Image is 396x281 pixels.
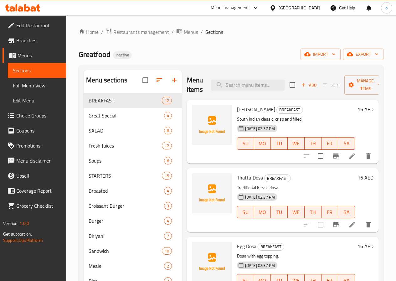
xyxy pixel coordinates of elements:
[257,139,269,148] span: MO
[192,105,232,145] img: Masala Dosa
[8,63,66,78] a: Sections
[139,74,152,87] span: Select all sections
[257,208,269,217] span: MO
[162,97,172,104] div: items
[84,93,182,108] div: BREAKFAST12
[273,139,285,148] span: TU
[271,206,288,218] button: TU
[187,75,203,94] h2: Menu items
[205,28,223,36] span: Sections
[237,206,254,218] button: SU
[84,258,182,273] div: Meals2
[328,148,343,164] button: Branch-specific-item
[341,208,352,217] span: SA
[113,52,132,58] span: Inactive
[89,172,162,180] span: STARTERS
[89,142,162,149] span: Fresh Juices
[79,28,99,36] a: Home
[89,157,164,164] span: Soups
[84,228,182,243] div: Biriyani7
[3,168,66,183] a: Upsell
[89,187,164,195] div: Broasted
[321,206,338,218] button: FR
[176,28,198,36] a: Menus
[341,139,352,148] span: SA
[237,242,256,251] span: Egg Dosa
[314,218,327,231] span: Select to update
[240,208,252,217] span: SU
[84,198,182,213] div: Croissant Burger3
[84,243,182,258] div: Sandwich10
[16,112,61,119] span: Choice Groups
[16,187,61,195] span: Coverage Report
[328,217,343,232] button: Branch-specific-item
[243,126,277,132] span: [DATE] 02:37 PM
[343,49,383,60] button: export
[299,80,319,90] button: Add
[89,247,162,255] div: Sandwich
[258,243,284,251] div: BREAKFAST
[3,198,66,213] a: Grocery Checklist
[243,194,277,200] span: [DATE] 02:37 PM
[162,172,172,180] div: items
[113,28,169,36] span: Restaurants management
[89,127,164,134] span: SALAD
[3,230,32,238] span: Get support on:
[348,50,378,58] span: export
[3,123,66,138] a: Coupons
[164,158,172,164] span: 6
[164,157,172,164] div: items
[288,137,305,150] button: WE
[113,51,132,59] div: Inactive
[162,247,172,255] div: items
[237,173,263,182] span: Thattu Dosa
[305,206,321,218] button: TH
[243,263,277,268] span: [DATE] 02:37 PM
[89,262,164,270] span: Meals
[101,28,103,36] li: /
[184,28,198,36] span: Menus
[319,80,344,90] span: Select section first
[264,174,291,182] div: BREAKFAST
[167,73,182,88] button: Add section
[13,97,61,104] span: Edit Menu
[13,82,61,89] span: Full Menu View
[314,149,327,163] span: Select to update
[16,22,61,29] span: Edit Restaurant
[301,81,317,89] span: Add
[106,28,169,36] a: Restaurants management
[84,168,182,183] div: STARTERS15
[307,208,319,217] span: TH
[357,105,373,114] h6: 16 AED
[162,173,172,179] span: 15
[16,157,61,164] span: Menu disclaimer
[164,202,172,210] div: items
[162,248,172,254] span: 10
[201,28,203,36] li: /
[237,252,355,260] p: Dosa with egg topping.
[84,183,182,198] div: Broasted4
[162,143,172,149] span: 12
[89,97,162,104] span: BREAKFAST
[89,202,164,210] div: Croissant Burger
[273,208,285,217] span: TU
[357,242,373,251] h6: 16 AED
[299,80,319,90] span: Add item
[305,137,321,150] button: TH
[13,67,61,74] span: Sections
[277,106,303,113] span: BREAKFAST
[357,173,373,182] h6: 16 AED
[324,139,336,148] span: FR
[258,243,284,250] span: BREAKFAST
[16,37,61,44] span: Branches
[3,18,66,33] a: Edit Restaurant
[89,232,164,240] span: Biriyani
[3,153,66,168] a: Menu disclaimer
[344,75,386,95] button: Manage items
[84,213,182,228] div: Burger4
[164,263,172,269] span: 2
[286,78,299,91] span: Select section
